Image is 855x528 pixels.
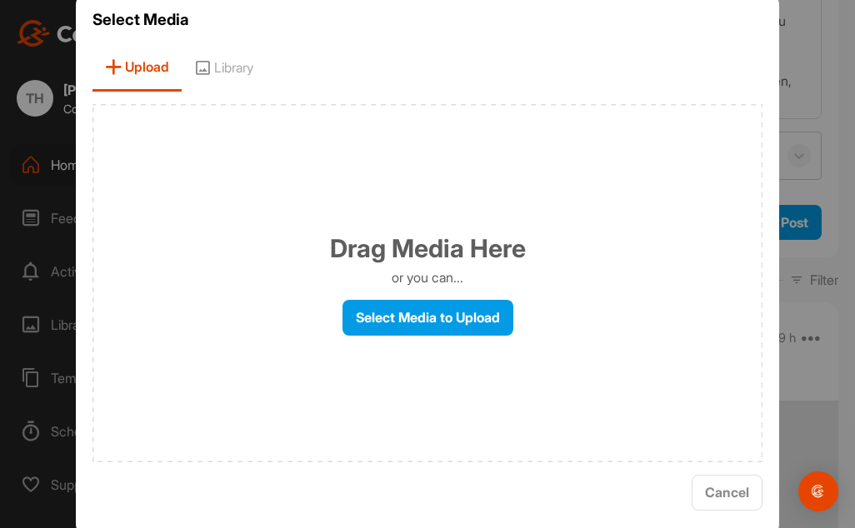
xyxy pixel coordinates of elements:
[182,44,266,92] span: Library
[705,484,749,501] span: Cancel
[692,475,762,511] button: Cancel
[92,8,762,32] h3: Select Media
[392,267,463,287] p: or you can...
[330,230,526,267] h1: Drag Media Here
[92,44,182,92] span: Upload
[798,471,838,511] div: Open Intercom Messenger
[342,300,513,336] label: Select Media to Upload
